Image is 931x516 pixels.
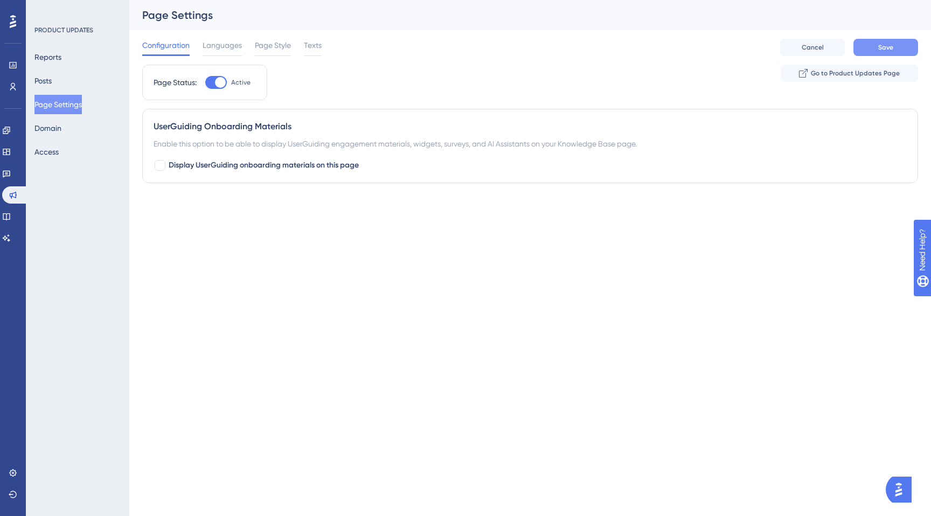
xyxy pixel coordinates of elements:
[886,473,918,506] iframe: UserGuiding AI Assistant Launcher
[25,3,67,16] span: Need Help?
[34,26,93,34] div: PRODUCT UPDATES
[781,65,918,82] button: Go to Product Updates Page
[142,8,891,23] div: Page Settings
[203,39,242,52] span: Languages
[154,120,907,133] div: UserGuiding Onboarding Materials
[304,39,322,52] span: Texts
[853,39,918,56] button: Save
[154,76,197,89] div: Page Status:
[811,69,900,78] span: Go to Product Updates Page
[34,142,59,162] button: Access
[34,71,52,90] button: Posts
[878,43,893,52] span: Save
[231,78,251,87] span: Active
[255,39,291,52] span: Page Style
[802,43,824,52] span: Cancel
[169,159,359,172] span: Display UserGuiding onboarding materials on this page
[142,39,190,52] span: Configuration
[34,118,61,138] button: Domain
[34,95,82,114] button: Page Settings
[154,137,907,150] div: Enable this option to be able to display UserGuiding engagement materials, widgets, surveys, and ...
[780,39,845,56] button: Cancel
[34,47,61,67] button: Reports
